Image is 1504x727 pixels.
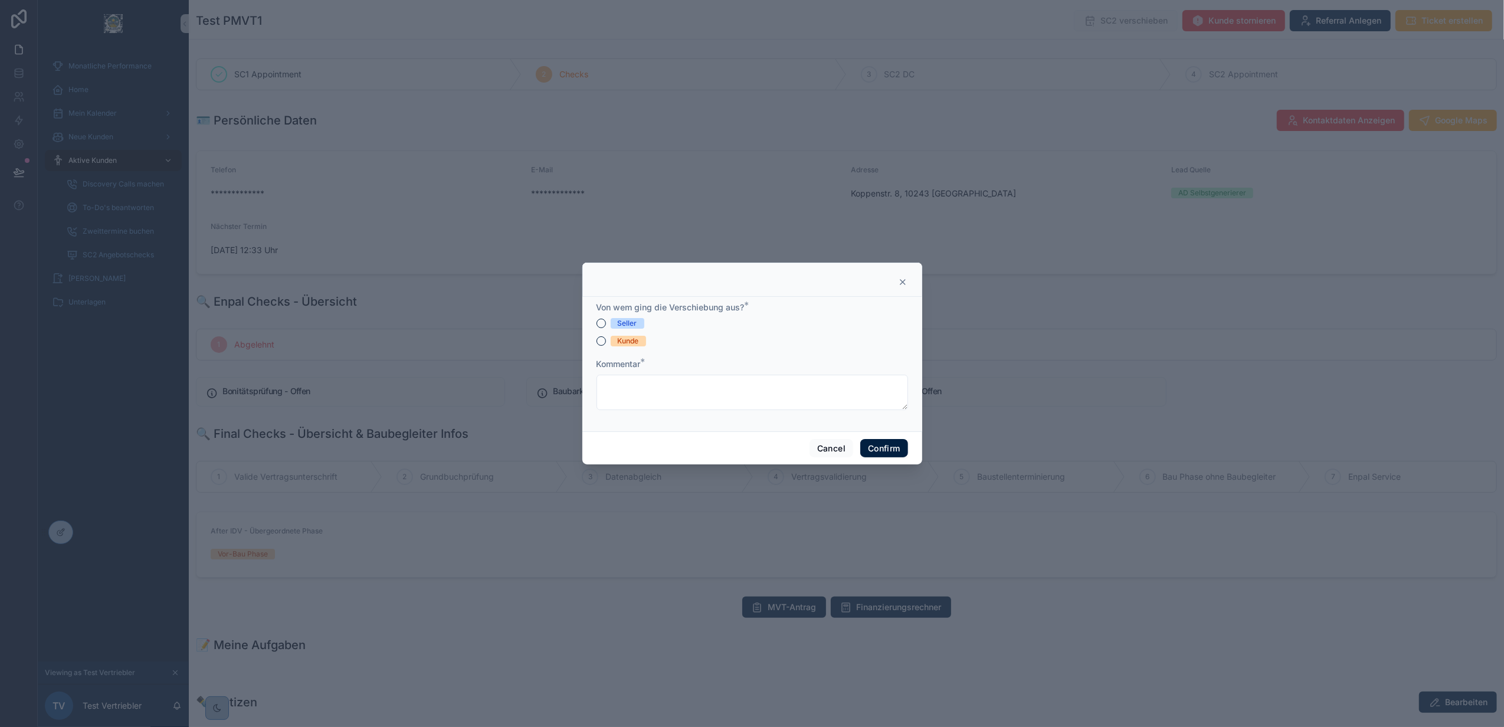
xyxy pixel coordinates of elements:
[810,439,853,458] button: Cancel
[860,439,907,458] button: Confirm
[618,318,637,329] div: Seller
[618,336,639,346] div: Kunde
[597,359,641,369] span: Kommentar
[597,302,745,312] span: Von wem ging die Verschiebung aus?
